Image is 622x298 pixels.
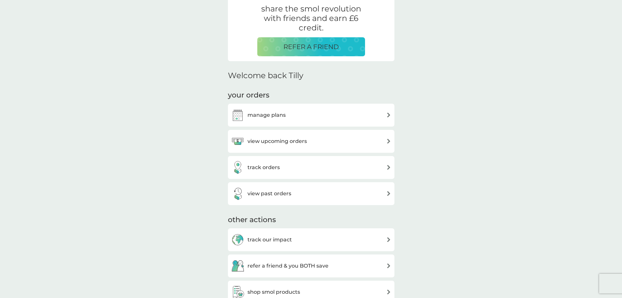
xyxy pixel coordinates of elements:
h3: track our impact [247,236,292,244]
img: arrow right [386,289,391,294]
img: arrow right [386,139,391,144]
img: arrow right [386,113,391,117]
h3: refer a friend & you BOTH save [247,262,328,270]
button: REFER A FRIEND [257,37,365,56]
h3: view past orders [247,189,291,198]
h3: manage plans [247,111,286,119]
h3: other actions [228,215,276,225]
h3: view upcoming orders [247,137,307,146]
img: arrow right [386,237,391,242]
h3: your orders [228,90,269,100]
img: arrow right [386,263,391,268]
p: REFER A FRIEND [283,42,339,52]
h3: track orders [247,163,280,172]
h3: shop smol products [247,288,300,296]
p: share the smol revolution with friends and earn £6 credit. [257,4,365,32]
img: arrow right [386,191,391,196]
h2: Welcome back Tilly [228,71,303,80]
img: arrow right [386,165,391,170]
